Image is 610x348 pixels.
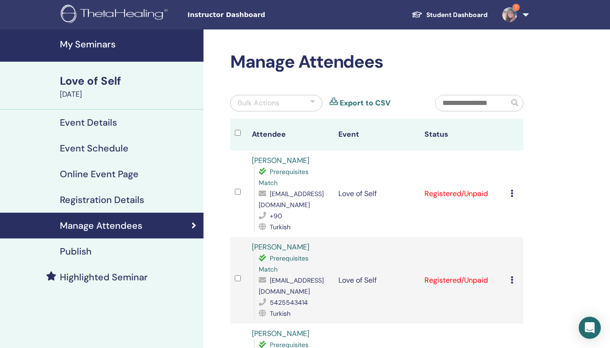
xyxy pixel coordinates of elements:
th: Event [334,119,420,151]
h4: My Seminars [60,39,198,50]
h4: Registration Details [60,194,144,205]
h2: Manage Attendees [230,52,523,73]
span: +90 [270,212,282,220]
th: Attendee [247,119,333,151]
div: Bulk Actions [238,98,279,109]
a: Student Dashboard [404,6,495,23]
a: Export to CSV [340,98,390,109]
a: [PERSON_NAME] [252,329,309,338]
h4: Event Schedule [60,143,128,154]
span: Prerequisites Match [259,168,308,187]
a: [PERSON_NAME] [252,242,309,252]
td: Love of Self [334,151,420,237]
h4: Publish [60,246,92,257]
a: [PERSON_NAME] [252,156,309,165]
span: 5425543414 [270,298,308,307]
img: logo.png [61,5,171,25]
h4: Manage Attendees [60,220,142,231]
h4: Online Event Page [60,168,139,180]
span: 7 [512,4,520,11]
a: Love of Self[DATE] [54,73,203,100]
img: graduation-cap-white.svg [412,11,423,18]
span: Turkish [270,223,290,231]
img: default.jpg [502,7,517,22]
td: Love of Self [334,237,420,324]
div: Open Intercom Messenger [579,317,601,339]
span: Prerequisites Match [259,254,308,273]
span: [EMAIL_ADDRESS][DOMAIN_NAME] [259,276,324,296]
span: [EMAIL_ADDRESS][DOMAIN_NAME] [259,190,324,209]
span: Turkish [270,309,290,318]
div: Love of Self [60,73,198,89]
th: Status [420,119,506,151]
span: Instructor Dashboard [187,10,325,20]
h4: Highlighted Seminar [60,272,148,283]
div: [DATE] [60,89,198,100]
h4: Event Details [60,117,117,128]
